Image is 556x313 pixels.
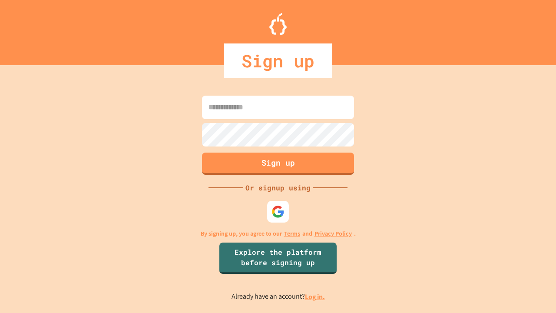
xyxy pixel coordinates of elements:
[224,43,332,78] div: Sign up
[305,292,325,301] a: Log in.
[243,183,313,193] div: Or signup using
[201,229,356,238] p: By signing up, you agree to our and .
[219,243,337,274] a: Explore the platform before signing up
[520,278,547,304] iframe: chat widget
[284,229,300,238] a: Terms
[232,291,325,302] p: Already have an account?
[314,229,352,238] a: Privacy Policy
[269,13,287,35] img: Logo.svg
[271,205,285,218] img: google-icon.svg
[202,153,354,175] button: Sign up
